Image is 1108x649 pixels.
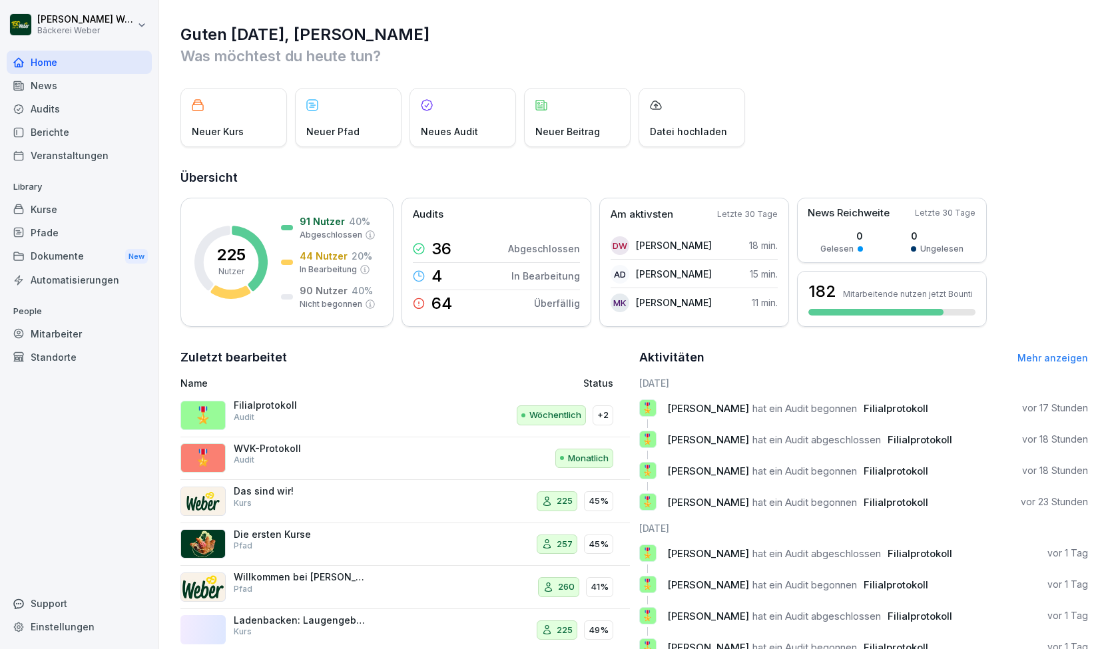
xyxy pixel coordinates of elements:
[125,249,148,264] div: New
[7,144,152,167] div: Veranstaltungen
[234,540,252,552] p: Pfad
[636,267,712,281] p: [PERSON_NAME]
[180,566,630,609] a: Willkommen bei [PERSON_NAME]Pfad26041%
[752,578,857,591] span: hat ein Audit begonnen
[568,452,609,465] p: Monatlich
[888,433,952,446] span: Filialprotokoll
[641,461,654,480] p: 🎖️
[306,124,360,138] p: Neuer Pfad
[611,207,673,222] p: Am aktivsten
[352,284,373,298] p: 40 %
[180,437,630,481] a: 🎖️WVK-ProtokollAuditMonatlich
[808,206,890,221] p: News Reichweite
[717,208,778,220] p: Letzte 30 Tage
[180,523,630,566] a: Die ersten KursePfad25745%
[911,229,964,243] p: 0
[7,322,152,345] a: Mitarbeiter
[597,409,609,422] p: +2
[511,269,580,283] p: In Bearbeitung
[7,592,152,615] div: Support
[558,580,575,594] p: 260
[180,376,459,390] p: Name
[650,124,727,138] p: Datei hochladen
[7,176,152,198] p: Library
[589,495,609,508] p: 45%
[641,430,654,449] p: 🎖️
[820,229,863,243] p: 0
[352,249,372,263] p: 20 %
[534,296,580,310] p: Überfällig
[180,24,1088,45] h1: Guten [DATE], [PERSON_NAME]
[300,229,362,241] p: Abgeschlossen
[667,433,749,446] span: [PERSON_NAME]
[864,578,928,591] span: Filialprotokoll
[888,547,952,560] span: Filialprotokoll
[611,265,629,284] div: AD
[752,296,778,310] p: 11 min.
[193,403,213,427] p: 🎖️
[300,284,348,298] p: 90 Nutzer
[234,626,252,638] p: Kurs
[7,97,152,120] a: Audits
[639,348,704,367] h2: Aktivitäten
[557,624,573,637] p: 225
[641,544,654,562] p: 🎖️
[37,26,135,35] p: Bäckerei Weber
[7,345,152,369] a: Standorte
[234,583,252,595] p: Pfad
[820,243,854,255] p: Gelesen
[300,214,345,228] p: 91 Nutzer
[1022,401,1088,415] p: vor 17 Stunden
[1047,546,1088,560] p: vor 1 Tag
[234,485,367,497] p: Das sind wir!
[192,124,244,138] p: Neuer Kurs
[300,298,362,310] p: Nicht begonnen
[752,547,881,560] span: hat ein Audit abgeschlossen
[752,433,881,446] span: hat ein Audit abgeschlossen
[218,266,244,278] p: Nutzer
[749,238,778,252] p: 18 min.
[1017,352,1088,363] a: Mehr anzeigen
[7,74,152,97] a: News
[611,236,629,255] div: DW
[193,446,213,470] p: 🎖️
[667,402,749,415] span: [PERSON_NAME]
[421,124,478,138] p: Neues Audit
[216,247,246,263] p: 225
[234,399,367,411] p: Filialprotokoll
[535,124,600,138] p: Neuer Beitrag
[611,294,629,312] div: MK
[752,496,857,509] span: hat ein Audit begonnen
[234,497,252,509] p: Kurs
[915,207,975,219] p: Letzte 30 Tage
[180,487,226,516] img: uu7d604jhuz05u83j79l8h0p.png
[529,409,581,422] p: Wöchentlich
[7,51,152,74] a: Home
[7,615,152,638] div: Einstellungen
[7,268,152,292] a: Automatisierungen
[234,614,367,626] p: Ladenbacken: Laugengebäcke
[7,301,152,322] p: People
[888,610,952,622] span: Filialprotokoll
[180,394,630,437] a: 🎖️FilialprotokollAuditWöchentlich+2
[180,480,630,523] a: Das sind wir!Kurs22545%
[750,267,778,281] p: 15 min.
[234,529,367,541] p: Die ersten Kurse
[431,241,451,257] p: 36
[7,244,152,269] a: DokumenteNew
[641,493,654,511] p: 🎖️
[180,45,1088,67] p: Was möchtest du heute tun?
[1022,464,1088,477] p: vor 18 Stunden
[1021,495,1088,509] p: vor 23 Stunden
[413,207,443,222] p: Audits
[7,120,152,144] a: Berichte
[667,496,749,509] span: [PERSON_NAME]
[234,454,254,466] p: Audit
[636,296,712,310] p: [PERSON_NAME]
[1022,433,1088,446] p: vor 18 Stunden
